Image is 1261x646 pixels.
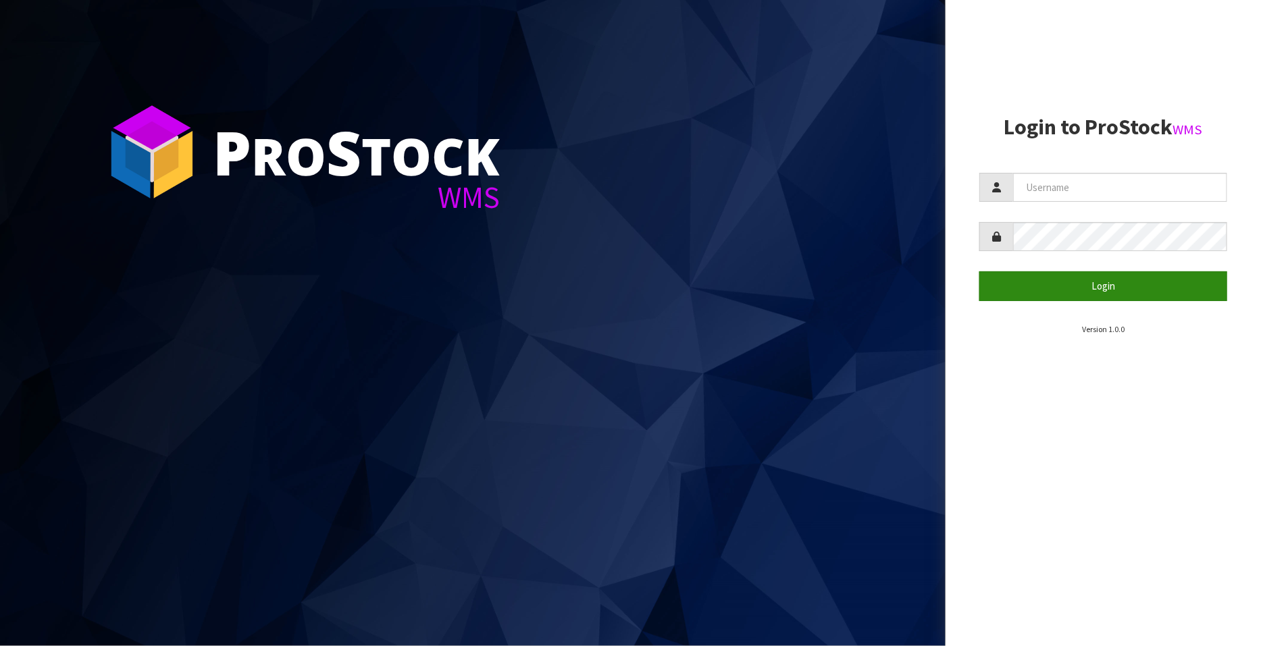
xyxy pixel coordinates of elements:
[1013,173,1227,202] input: Username
[213,122,500,182] div: ro tock
[979,271,1227,300] button: Login
[979,115,1227,139] h2: Login to ProStock
[101,101,203,203] img: ProStock Cube
[213,182,500,213] div: WMS
[326,111,361,193] span: S
[213,111,251,193] span: P
[1082,324,1125,334] small: Version 1.0.0
[1173,121,1203,138] small: WMS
